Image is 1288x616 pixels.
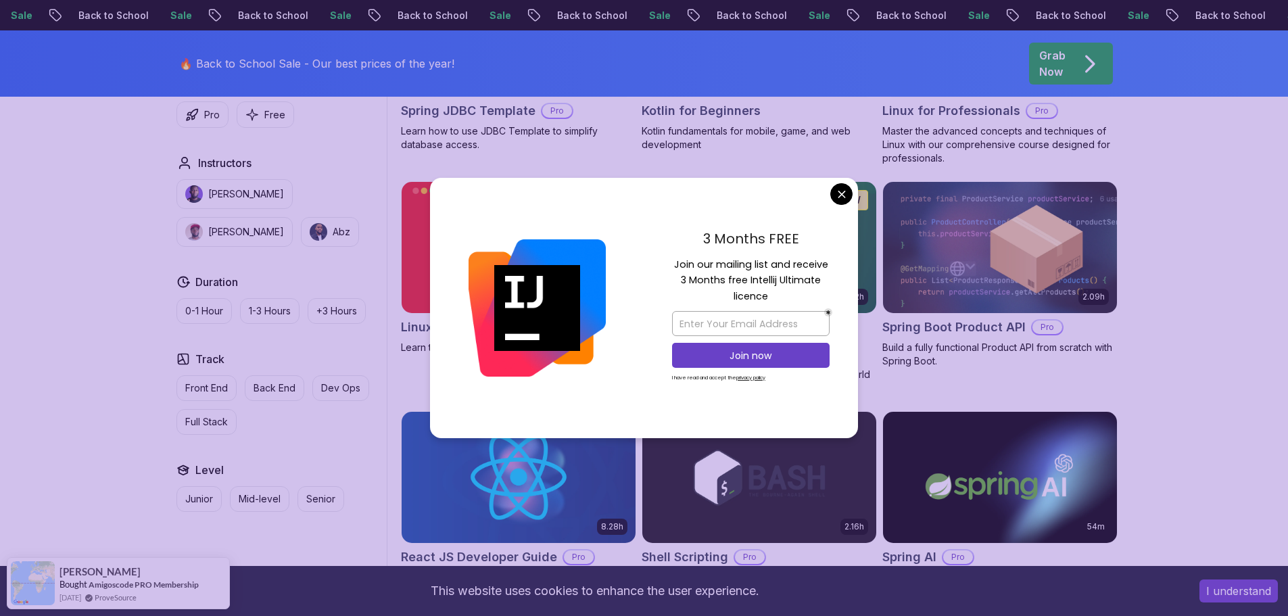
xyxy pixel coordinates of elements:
h2: Duration [195,274,238,290]
button: +3 Hours [308,298,366,324]
p: Learn the basics of Linux and Bash. [401,341,636,354]
p: 2.09h [1082,291,1105,302]
p: 2.16h [844,521,864,532]
p: Back to School [699,9,791,22]
p: Back to School [61,9,153,22]
p: 0-1 Hour [185,304,223,318]
h2: Linux Over The Wire Bandit [401,318,565,337]
button: Full Stack [176,409,237,435]
p: Back to School [859,9,951,22]
p: Grab Now [1039,47,1066,80]
button: instructor img[PERSON_NAME] [176,179,293,209]
p: Pro [1032,321,1062,334]
p: 🔥 Back to School Sale - Our best prices of the year! [179,55,454,72]
p: Back to School [1178,9,1270,22]
p: Sale [312,9,356,22]
img: Spring Boot Product API card [883,182,1117,313]
h2: Level [195,462,224,478]
button: Free [237,101,294,128]
button: Mid-level [230,486,289,512]
p: Pro [204,108,220,122]
p: Sale [951,9,994,22]
p: 1-3 Hours [249,304,291,318]
button: 1-3 Hours [240,298,300,324]
div: This website uses cookies to enhance the user experience. [10,576,1179,606]
p: Pro [542,104,572,118]
p: Back to School [540,9,631,22]
p: Sale [631,9,675,22]
p: Pro [735,550,765,564]
h2: Spring AI [882,548,936,567]
p: Learn how to use JDBC Template to simplify database access. [401,124,636,151]
a: Linux Over The Wire Bandit card39mLinux Over The Wire BanditProLearn the basics of Linux and Bash. [401,181,636,354]
p: 54m [1087,521,1105,532]
p: Kotlin fundamentals for mobile, game, and web development [642,124,877,151]
p: [PERSON_NAME] [208,225,284,239]
button: Senior [297,486,344,512]
p: Back to School [1018,9,1110,22]
p: Pro [564,550,594,564]
p: Back to School [380,9,472,22]
p: [PERSON_NAME] [208,187,284,201]
h2: Kotlin for Beginners [642,101,761,120]
a: Spring AI card54mSpring AIProWelcome to the Spring AI course! Learn to build intelligent applicat... [882,411,1118,611]
span: Bought [59,579,87,590]
p: Free [264,108,285,122]
p: Back to School [220,9,312,22]
p: Master the advanced concepts and techniques of Linux with our comprehensive course designed for p... [882,124,1118,165]
p: Pro [1027,104,1057,118]
p: +3 Hours [316,304,357,318]
img: React JS Developer Guide card [402,412,636,543]
button: Back End [245,375,304,401]
img: instructor img [185,223,203,241]
button: Accept cookies [1199,579,1278,602]
h2: React JS Developer Guide [401,548,557,567]
img: provesource social proof notification image [11,561,55,605]
h2: Instructors [198,155,252,171]
p: 8.28h [601,521,623,532]
h2: Spring JDBC Template [401,101,535,120]
p: Sale [791,9,834,22]
a: React JS Developer Guide card8.28hReact JS Developer GuideProLearn ReactJS from the ground up and... [401,411,636,598]
p: Full Stack [185,415,228,429]
a: Spring Boot Product API card2.09hSpring Boot Product APIProBuild a fully functional Product API f... [882,181,1118,368]
img: instructor img [185,185,203,203]
h2: Shell Scripting [642,548,728,567]
span: [PERSON_NAME] [59,566,141,577]
p: Sale [472,9,515,22]
button: instructor img[PERSON_NAME] [176,217,293,247]
button: instructor imgAbz [301,217,359,247]
p: Mid-level [239,492,281,506]
span: [DATE] [59,592,81,603]
p: Dev Ops [321,381,360,395]
img: instructor img [310,223,327,241]
button: Dev Ops [312,375,369,401]
p: Pro [943,550,973,564]
p: Abz [333,225,350,239]
img: Spring AI card [883,412,1117,543]
img: Shell Scripting card [642,412,876,543]
button: 0-1 Hour [176,298,232,324]
h2: Track [195,351,224,367]
button: Junior [176,486,222,512]
a: Amigoscode PRO Membership [89,579,199,590]
p: Junior [185,492,213,506]
button: Front End [176,375,237,401]
p: Senior [306,492,335,506]
img: Linux Over The Wire Bandit card [402,182,636,313]
h2: Linux for Professionals [882,101,1020,120]
a: ProveSource [95,592,137,603]
p: Front End [185,381,228,395]
a: Shell Scripting card2.16hShell ScriptingProLearn how to automate tasks and scripts with shell scr... [642,411,877,598]
button: Pro [176,101,229,128]
p: Build a fully functional Product API from scratch with Spring Boot. [882,341,1118,368]
p: Sale [1110,9,1153,22]
p: Sale [153,9,196,22]
p: Back End [254,381,295,395]
h2: Spring Boot Product API [882,318,1026,337]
